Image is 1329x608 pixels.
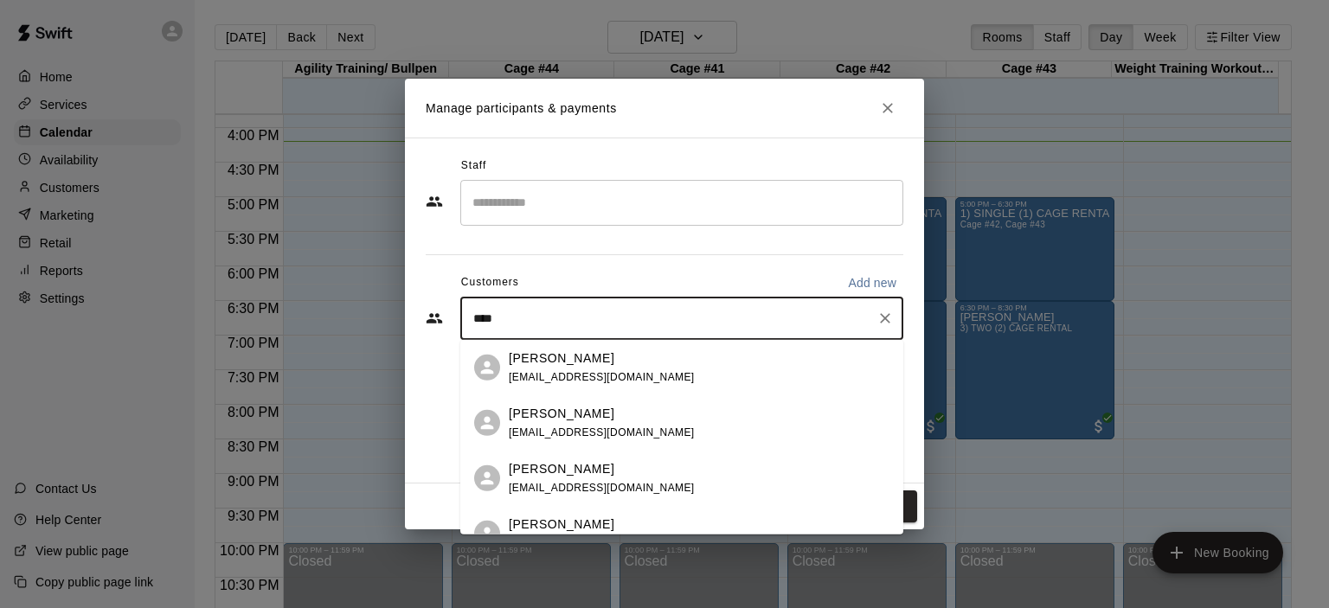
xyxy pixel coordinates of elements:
[509,370,695,382] span: [EMAIL_ADDRESS][DOMAIN_NAME]
[848,274,896,291] p: Add new
[873,306,897,330] button: Clear
[509,349,614,367] p: [PERSON_NAME]
[872,93,903,124] button: Close
[460,297,903,340] div: Start typing to search customers...
[460,180,903,226] div: Search staff
[509,459,614,477] p: [PERSON_NAME]
[461,152,486,180] span: Staff
[426,99,617,118] p: Manage participants & payments
[474,465,500,491] div: Noah Nafzgar
[426,193,443,210] svg: Staff
[461,269,519,297] span: Customers
[509,515,614,533] p: [PERSON_NAME]
[841,269,903,297] button: Add new
[474,355,500,381] div: Noah Cooper
[509,426,695,438] span: [EMAIL_ADDRESS][DOMAIN_NAME]
[426,310,443,327] svg: Customers
[509,404,614,422] p: [PERSON_NAME]
[474,410,500,436] div: Noah Wilhelm
[509,481,695,493] span: [EMAIL_ADDRESS][DOMAIN_NAME]
[474,521,500,547] div: Noah Greenbank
